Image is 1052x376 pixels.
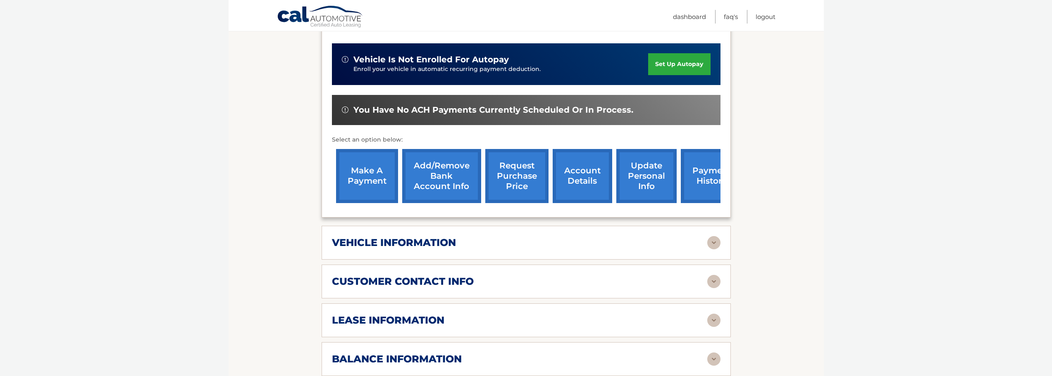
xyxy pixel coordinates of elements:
[673,10,706,24] a: Dashboard
[616,149,677,203] a: update personal info
[756,10,775,24] a: Logout
[724,10,738,24] a: FAQ's
[277,5,364,29] a: Cal Automotive
[353,65,649,74] p: Enroll your vehicle in automatic recurring payment deduction.
[707,352,720,366] img: accordion-rest.svg
[648,53,710,75] a: set up autopay
[353,54,509,65] span: vehicle is not enrolled for autopay
[342,56,348,63] img: alert-white.svg
[332,314,444,326] h2: lease information
[707,236,720,249] img: accordion-rest.svg
[332,353,462,365] h2: balance information
[336,149,398,203] a: make a payment
[485,149,549,203] a: request purchase price
[681,149,743,203] a: payment history
[332,135,720,145] p: Select an option below:
[707,314,720,327] img: accordion-rest.svg
[332,275,474,288] h2: customer contact info
[553,149,612,203] a: account details
[342,106,348,113] img: alert-white.svg
[402,149,481,203] a: Add/Remove bank account info
[707,275,720,288] img: accordion-rest.svg
[332,236,456,249] h2: vehicle information
[353,105,633,115] span: You have no ACH payments currently scheduled or in process.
